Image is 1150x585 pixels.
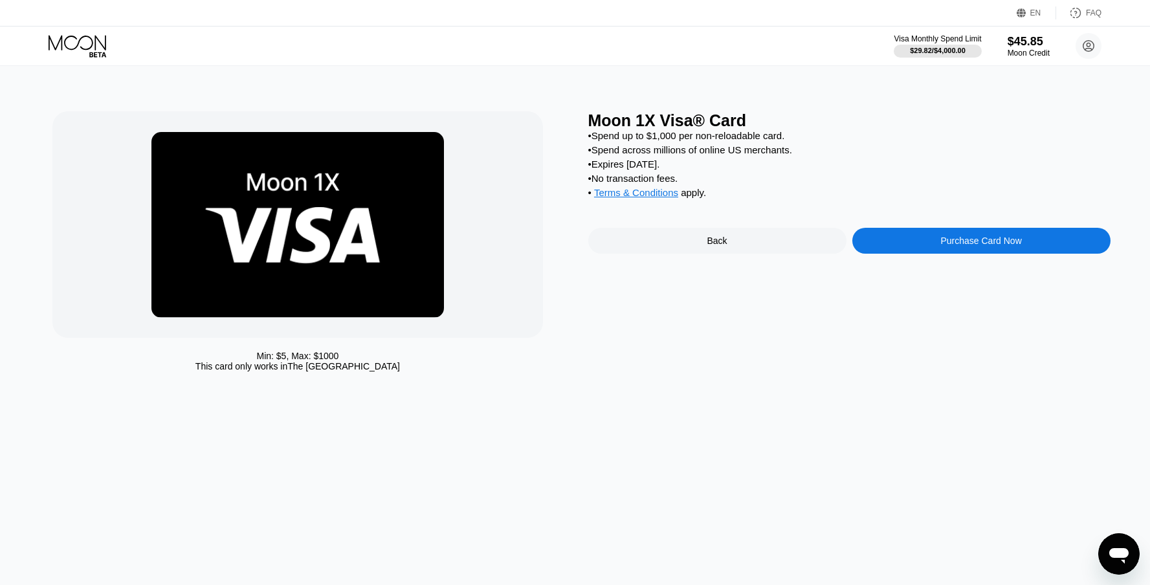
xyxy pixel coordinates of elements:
div: Purchase Card Now [852,228,1111,254]
div: • Expires [DATE]. [588,159,1111,170]
div: This card only works in The [GEOGRAPHIC_DATA] [195,361,400,371]
div: • apply . [588,187,1111,201]
iframe: Button to launch messaging window [1098,533,1140,575]
div: Min: $ 5 , Max: $ 1000 [256,351,338,361]
div: Terms & Conditions [594,187,678,201]
div: Moon 1X Visa® Card [588,111,1111,130]
div: $29.82 / $4,000.00 [910,47,966,54]
div: Purchase Card Now [940,236,1021,246]
div: EN [1017,6,1056,19]
div: Back [707,236,727,246]
div: FAQ [1086,8,1101,17]
div: • Spend up to $1,000 per non-reloadable card. [588,130,1111,141]
div: EN [1030,8,1041,17]
div: $45.85Moon Credit [1008,35,1050,58]
div: Visa Monthly Spend Limit$29.82/$4,000.00 [894,34,981,58]
div: $45.85 [1008,35,1050,49]
div: Moon Credit [1008,49,1050,58]
div: • Spend across millions of online US merchants. [588,144,1111,155]
div: FAQ [1056,6,1101,19]
span: Terms & Conditions [594,187,678,198]
div: Visa Monthly Spend Limit [894,34,981,43]
div: • No transaction fees. [588,173,1111,184]
div: Back [588,228,846,254]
